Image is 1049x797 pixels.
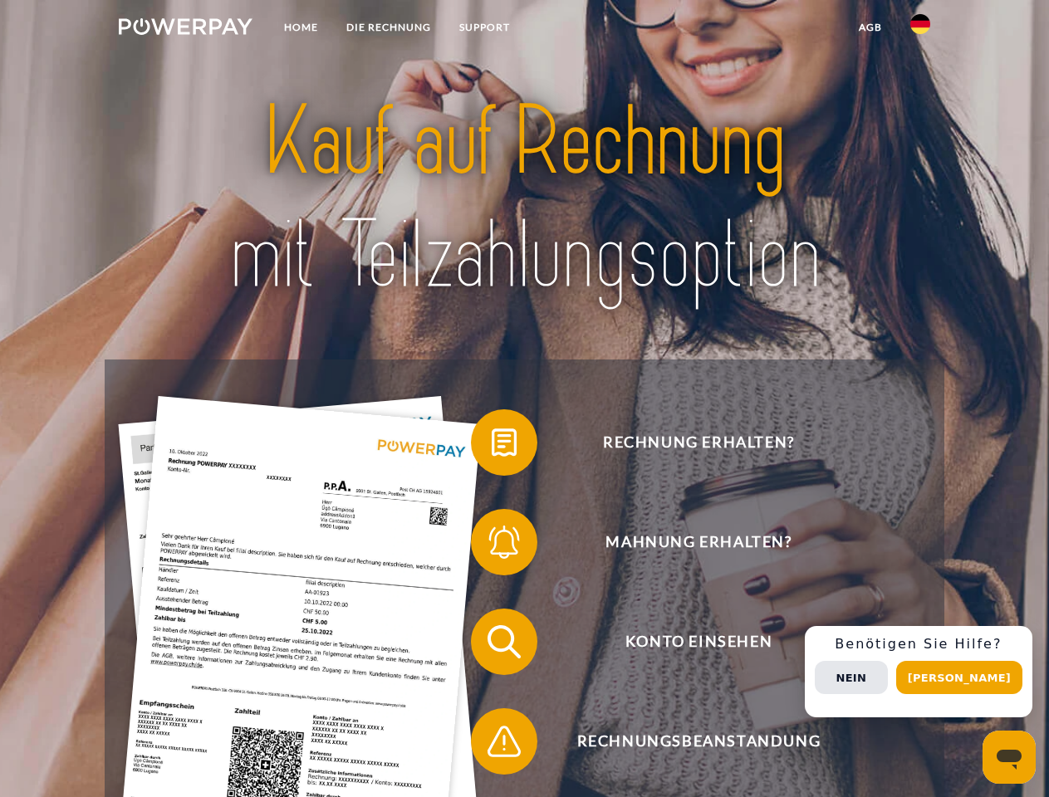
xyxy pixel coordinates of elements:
iframe: Schaltfläche zum Öffnen des Messaging-Fensters [983,731,1036,784]
img: qb_warning.svg [483,721,525,762]
a: DIE RECHNUNG [332,12,445,42]
span: Rechnungsbeanstandung [495,708,902,775]
span: Mahnung erhalten? [495,509,902,575]
button: Nein [815,661,888,694]
button: [PERSON_NAME] [896,661,1022,694]
img: qb_search.svg [483,621,525,663]
img: qb_bill.svg [483,422,525,463]
button: Rechnungsbeanstandung [471,708,903,775]
div: Schnellhilfe [805,626,1032,717]
a: SUPPORT [445,12,524,42]
img: logo-powerpay-white.svg [119,18,252,35]
button: Rechnung erhalten? [471,409,903,476]
span: Konto einsehen [495,609,902,675]
a: Home [270,12,332,42]
img: title-powerpay_de.svg [159,80,890,318]
span: Rechnung erhalten? [495,409,902,476]
a: agb [845,12,896,42]
h3: Benötigen Sie Hilfe? [815,636,1022,653]
button: Konto einsehen [471,609,903,675]
button: Mahnung erhalten? [471,509,903,575]
img: de [910,14,930,34]
img: qb_bell.svg [483,521,525,563]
